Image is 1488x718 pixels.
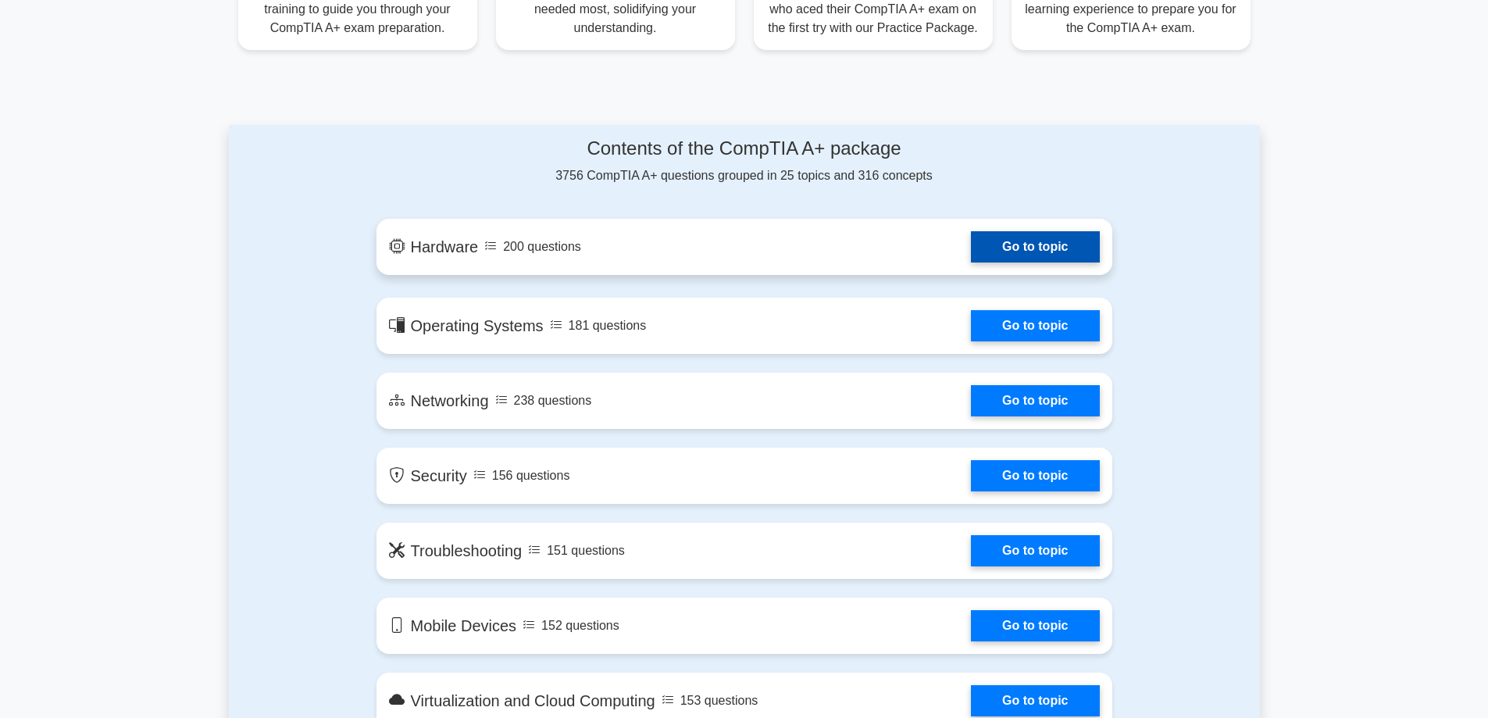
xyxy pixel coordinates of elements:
[971,310,1099,341] a: Go to topic
[376,138,1112,160] h4: Contents of the CompTIA A+ package
[971,460,1099,491] a: Go to topic
[376,138,1112,185] div: 3756 CompTIA A+ questions grouped in 25 topics and 316 concepts
[971,610,1099,641] a: Go to topic
[971,685,1099,716] a: Go to topic
[971,385,1099,416] a: Go to topic
[971,231,1099,263] a: Go to topic
[971,535,1099,566] a: Go to topic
